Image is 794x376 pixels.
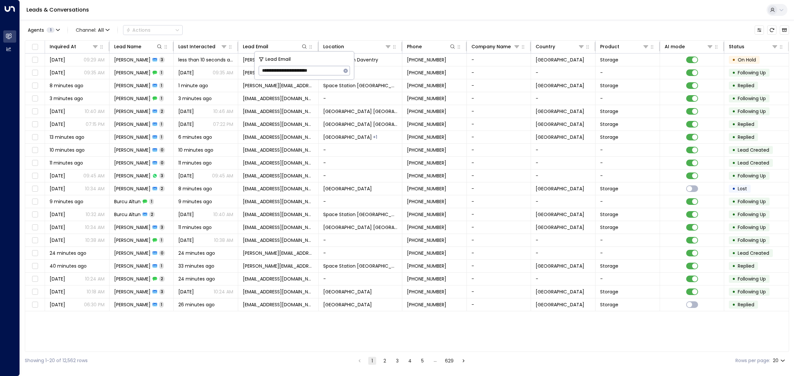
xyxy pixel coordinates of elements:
[467,247,531,259] td: -
[536,224,584,231] span: United Kingdom
[243,211,314,218] span: burcu1altun@gmail.com
[50,172,65,179] span: Jun 21, 2025
[595,169,660,182] td: -
[212,172,233,179] p: 09:45 AM
[47,27,55,33] span: 1
[407,211,446,218] span: +447423675888
[536,56,584,63] span: United Kingdom
[243,121,314,128] span: nickanang@gmail.com
[467,118,531,131] td: -
[531,144,595,156] td: -
[31,94,39,103] span: Toggle select row
[467,260,531,272] td: -
[738,82,754,89] span: Replied
[732,80,735,91] div: •
[319,157,402,169] td: -
[159,95,164,101] span: 1
[536,82,584,89] span: United Kingdom
[600,263,618,269] span: Storage
[243,237,314,244] span: jisakpa@yahoo.co.uk
[732,209,735,220] div: •
[319,195,402,208] td: -
[159,276,165,282] span: 2
[531,234,595,246] td: -
[471,43,511,51] div: Company Name
[732,132,735,143] div: •
[114,250,151,256] span: Kemal Sencan
[243,69,314,76] span: agnes.favillier@gmail.com
[738,56,756,63] span: On Hold
[243,43,268,51] div: Lead Email
[738,250,769,256] span: Lead Created
[467,195,531,208] td: -
[159,186,165,191] span: 2
[149,211,155,217] span: 2
[323,82,397,89] span: Space Station Garretts Green
[28,28,44,32] span: Agents
[460,357,467,365] button: Go to next page
[732,93,735,104] div: •
[368,357,376,365] button: page 1
[243,224,314,231] span: jisakpa@yahoo.co.uk
[114,134,151,140] span: Jommel Castillo
[31,56,39,64] span: Toggle select row
[531,247,595,259] td: -
[738,160,769,166] span: Lead Created
[50,121,65,128] span: Sep 14, 2025
[732,247,735,259] div: •
[73,25,112,35] span: Channel:
[595,195,660,208] td: -
[86,211,105,218] p: 10:32 AM
[243,263,314,269] span: kemal.sencan@unisoftds.co.uk
[123,25,183,35] button: Actions
[214,237,233,244] p: 10:38 AM
[595,157,660,169] td: -
[159,83,164,88] span: 1
[26,6,89,14] a: Leads & Conversations
[732,170,735,181] div: •
[407,43,422,51] div: Phone
[665,43,714,51] div: AI mode
[407,147,446,153] span: +447401405678
[467,157,531,169] td: -
[407,263,446,269] span: +447552483175
[738,224,766,231] span: Following Up
[213,108,233,115] p: 10:46 AM
[159,263,164,269] span: 1
[243,95,314,102] span: nickanang@gmail.com
[732,286,735,297] div: •
[536,185,584,192] span: United Kingdom
[50,224,65,231] span: Sep 13, 2025
[31,82,39,90] span: Toggle select row
[159,237,164,243] span: 1
[178,185,212,192] span: 8 minutes ago
[600,224,618,231] span: Storage
[732,196,735,207] div: •
[467,221,531,234] td: -
[467,79,531,92] td: -
[323,43,344,51] div: Location
[98,27,104,33] span: All
[467,66,531,79] td: -
[732,144,735,156] div: •
[536,263,584,269] span: United Kingdom
[159,70,164,75] span: 1
[85,237,105,244] p: 10:38 AM
[738,121,754,128] span: Replied
[732,222,735,233] div: •
[84,69,105,76] p: 09:35 AM
[31,120,39,129] span: Toggle select row
[732,67,735,78] div: •
[178,56,233,63] span: less than 10 seconds ago
[323,224,397,231] span: Space Station Uxbridge
[467,54,531,66] td: -
[178,276,215,282] span: 24 minutes ago
[31,69,39,77] span: Toggle select row
[407,198,446,205] span: +447423675888
[600,121,618,128] span: Storage
[729,43,744,51] div: Status
[738,147,769,153] span: Lead Created
[31,43,39,51] span: Toggle select all
[738,211,766,218] span: Following Up
[243,56,314,63] span: agnes.favillier@gmail.com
